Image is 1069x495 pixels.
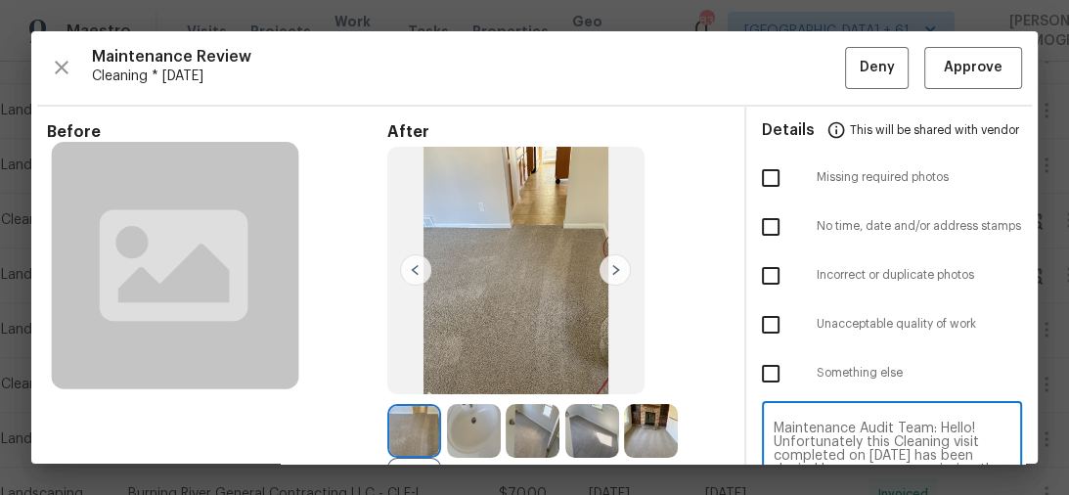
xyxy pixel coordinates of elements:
[817,267,1023,284] span: Incorrect or duplicate photos
[746,349,1039,398] div: Something else
[924,47,1022,89] button: Approve
[746,154,1039,202] div: Missing required photos
[762,107,815,154] span: Details
[746,251,1039,300] div: Incorrect or duplicate photos
[387,122,728,142] span: After
[845,47,909,89] button: Deny
[860,56,895,80] span: Deny
[817,365,1023,382] span: Something else
[746,300,1039,349] div: Unacceptable quality of work
[817,218,1023,235] span: No time, date and/or address stamps
[400,254,431,286] img: left-chevron-button-url
[47,122,387,142] span: Before
[817,316,1023,333] span: Unacceptable quality of work
[774,422,1011,476] textarea: Maintenance Audit Team: Hello! Unfortunately this Cleaning visit completed on [DATE] has been den...
[817,169,1023,186] span: Missing required photos
[944,56,1002,80] span: Approve
[850,107,1019,154] span: This will be shared with vendor
[600,254,631,286] img: right-chevron-button-url
[746,202,1039,251] div: No time, date and/or address stamps
[92,47,845,67] span: Maintenance Review
[92,67,845,86] span: Cleaning * [DATE]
